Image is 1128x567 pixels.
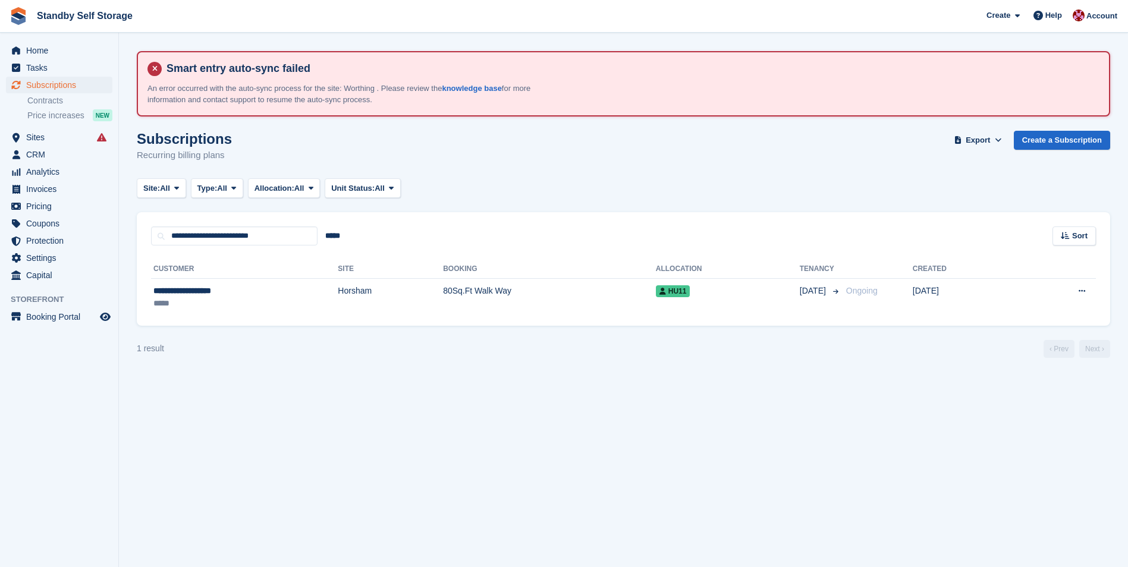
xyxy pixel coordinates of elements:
td: Horsham [338,279,443,316]
a: menu [6,308,112,325]
span: All [217,182,227,194]
span: All [160,182,170,194]
a: menu [6,198,112,215]
button: Site: All [137,178,186,198]
span: Allocation: [254,182,294,194]
img: stora-icon-8386f47178a22dfd0bd8f6a31ec36ba5ce8667c1dd55bd0f319d3a0aa187defe.svg [10,7,27,25]
a: menu [6,42,112,59]
span: Sites [26,129,98,146]
th: Allocation [656,260,800,279]
a: Create a Subscription [1014,131,1110,150]
a: Previous [1044,340,1074,358]
span: HU11 [656,285,690,297]
a: menu [6,267,112,283]
a: menu [6,163,112,180]
span: Sort [1072,230,1088,242]
th: Created [913,260,1019,279]
span: Storefront [11,294,118,305]
span: Ongoing [846,286,878,295]
span: Account [1086,10,1117,22]
a: Next [1079,340,1110,358]
th: Site [338,260,443,279]
nav: Page [1041,340,1113,358]
span: Price increases [27,110,84,121]
span: Protection [26,232,98,249]
td: 80Sq.Ft Walk Way [443,279,656,316]
span: Tasks [26,59,98,76]
a: menu [6,129,112,146]
a: menu [6,146,112,163]
a: knowledge base [442,84,501,93]
span: CRM [26,146,98,163]
span: Site: [143,182,160,194]
i: Smart entry sync failures have occurred [97,133,106,142]
div: NEW [93,109,112,121]
a: menu [6,59,112,76]
th: Booking [443,260,656,279]
p: Recurring billing plans [137,149,232,162]
span: Settings [26,250,98,266]
span: Analytics [26,163,98,180]
span: Subscriptions [26,77,98,93]
p: An error occurred with the auto-sync process for the site: Worthing . Please review the for more ... [147,83,564,106]
span: Pricing [26,198,98,215]
a: Contracts [27,95,112,106]
div: 1 result [137,342,164,355]
a: menu [6,250,112,266]
a: menu [6,215,112,232]
a: Price increases NEW [27,109,112,122]
button: Allocation: All [248,178,321,198]
th: Tenancy [800,260,841,279]
th: Customer [151,260,338,279]
h1: Subscriptions [137,131,232,147]
a: Preview store [98,310,112,324]
span: Type: [197,182,218,194]
span: Unit Status: [331,182,375,194]
span: Coupons [26,215,98,232]
a: menu [6,181,112,197]
span: Invoices [26,181,98,197]
span: Booking Portal [26,308,98,325]
span: Help [1045,10,1062,21]
h4: Smart entry auto-sync failed [162,62,1099,75]
a: Standby Self Storage [32,6,137,26]
span: Create [986,10,1010,21]
span: All [375,182,385,194]
img: Rachel Corrigall [1073,10,1085,21]
button: Type: All [191,178,243,198]
span: Export [966,134,990,146]
a: menu [6,77,112,93]
span: All [294,182,304,194]
span: Home [26,42,98,59]
button: Unit Status: All [325,178,400,198]
a: menu [6,232,112,249]
span: Capital [26,267,98,283]
span: [DATE] [800,285,828,297]
td: [DATE] [913,279,1019,316]
button: Export [952,131,1004,150]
